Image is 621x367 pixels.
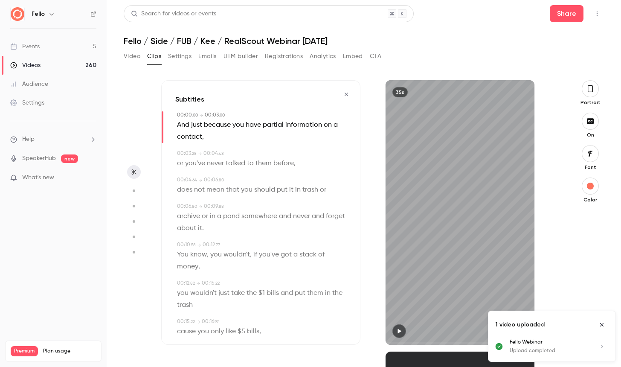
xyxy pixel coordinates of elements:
span: put [277,184,287,196]
h6: Fello [32,10,45,18]
span: to [247,157,254,169]
span: . 64 [192,178,197,182]
span: wouldn't [223,249,250,261]
span: before [273,157,294,169]
span: $5 [238,326,245,338]
span: should [254,184,275,196]
span: take [231,287,245,299]
span: you've [259,249,279,261]
span: → [197,319,200,325]
span: you [241,184,252,196]
span: information [285,119,322,131]
span: . 88 [218,204,224,209]
a: SpeakerHub [22,154,56,163]
div: Videos [10,61,41,70]
span: never [293,210,310,222]
span: stack [299,249,316,261]
h3: Subtitles [175,94,204,105]
span: or [202,210,208,222]
span: a [217,210,221,222]
span: . 28 [191,151,197,156]
span: them [255,157,272,169]
span: 00:04 [177,178,192,183]
button: Clips [147,50,161,63]
span: the [247,287,257,299]
span: 00:12 [203,242,215,248]
p: Color [577,196,604,203]
h1: Fello / Side / FUB / Kee / RealScout Webinar [DATE] [124,36,604,46]
span: or [177,157,183,169]
span: → [197,280,200,287]
span: not [194,184,205,196]
span: . 97 [214,320,219,324]
span: → [198,151,202,157]
span: Premium [11,346,38,356]
span: pond [223,210,240,222]
span: 00:10 [177,242,190,248]
span: only [211,326,224,338]
span: 00:12 [177,281,189,286]
span: because [204,119,231,131]
span: trash [177,299,193,311]
span: a [334,119,338,131]
span: them [307,287,323,299]
p: 1 video uploaded [495,320,545,329]
li: help-dropdown-opener [10,135,96,144]
span: somewhere [241,210,277,222]
ul: Uploads list [488,338,615,361]
button: Analytics [310,50,336,63]
span: , [202,131,204,143]
img: Fello [11,7,24,21]
span: new [61,154,78,163]
span: 00:09 [204,204,218,209]
button: Registrations [265,50,303,63]
span: mean [206,184,224,196]
span: . 80 [191,204,197,209]
span: does [177,184,192,196]
span: trash [302,184,318,196]
span: . 00 [219,113,225,117]
button: Top Bar Actions [590,7,604,20]
span: 00:03 [177,151,191,156]
span: it [289,184,293,196]
div: Audience [10,80,48,88]
span: , [207,249,209,261]
button: Settings [168,50,192,63]
span: . [202,222,204,234]
span: it [198,222,202,234]
span: archive [177,210,200,222]
span: you [232,119,244,131]
p: Font [577,164,604,171]
button: Embed [343,50,363,63]
span: . 80 [218,178,224,182]
p: Upload completed [510,347,588,355]
span: or [320,184,326,196]
span: bills [247,326,259,338]
span: . 58 [190,243,196,247]
span: 00:04 [203,151,218,156]
span: just [191,119,202,131]
span: bills [267,287,279,299]
span: talked [226,157,245,169]
span: . 77 [215,243,220,247]
span: → [197,242,201,248]
span: the [332,287,342,299]
span: forget [326,210,345,222]
span: and [279,210,291,222]
span: put [295,287,305,299]
span: about [177,222,196,234]
button: CTA [370,50,381,63]
div: Settings [10,99,44,107]
span: you [210,249,222,261]
p: Portrait [577,99,604,106]
span: of [318,249,325,261]
span: like [226,326,236,338]
span: 00:15 [202,281,215,286]
span: in [210,210,215,222]
span: in [325,287,331,299]
span: just [218,287,229,299]
span: , [198,261,200,273]
button: Emails [198,50,216,63]
div: 35s [392,87,408,97]
span: You [177,249,189,261]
